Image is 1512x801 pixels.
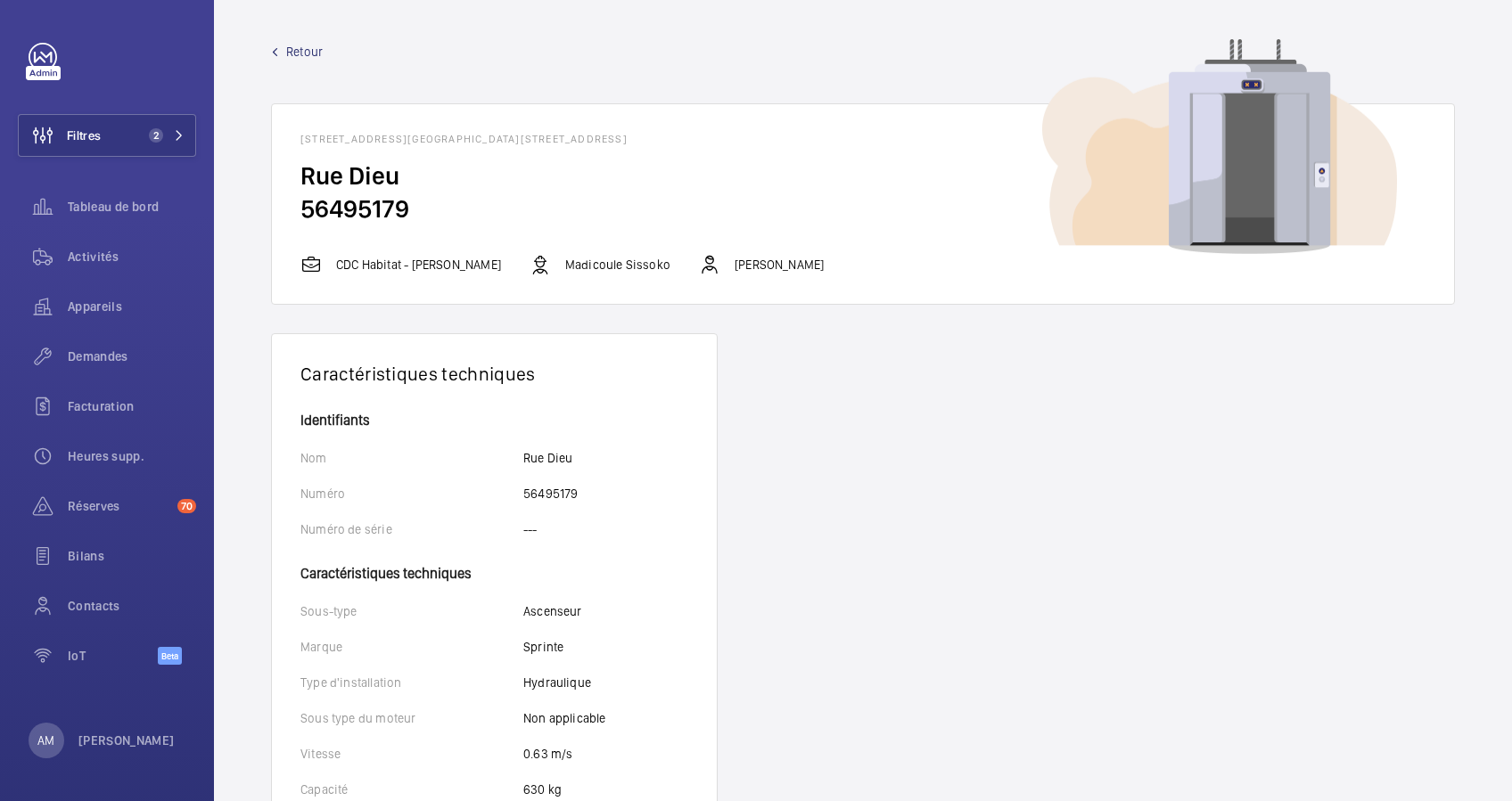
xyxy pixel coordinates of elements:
h1: Caractéristiques techniques [300,363,688,385]
img: device image [1042,39,1397,255]
p: [PERSON_NAME] [78,732,175,749]
p: Non applicable [523,709,606,727]
span: Activités [68,248,196,266]
p: AM [37,732,54,749]
p: [PERSON_NAME] [735,256,824,274]
p: Madicoule Sissoko [565,256,670,274]
span: Tableau de bord [68,198,196,216]
h1: [STREET_ADDRESS][GEOGRAPHIC_DATA][STREET_ADDRESS] [300,133,1426,145]
p: --- [523,520,538,538]
span: Beta [158,647,182,665]
span: Appareils [68,298,196,315]
p: Ascenseur [523,602,582,620]
span: Réserves [68,497,170,515]
span: 70 [177,499,196,513]
p: Sous type du moteur [300,709,523,727]
h2: Rue Dieu [300,159,1426,192]
p: 56495179 [523,485,578,503]
p: Hydraulique [523,674,591,691]
p: Capacité [300,781,523,798]
h2: 56495179 [300,192,1426,225]
span: 2 [149,128,163,143]
p: Marque [300,638,523,656]
p: Vitesse [300,745,523,763]
p: Nom [300,449,523,467]
p: Numéro de série [300,520,523,538]
h4: Identifiants [300,413,688,428]
p: Type d'installation [300,674,523,691]
span: Facturation [68,397,196,415]
span: Heures supp. [68,447,196,465]
h4: Caractéristiques techniques [300,556,688,581]
span: Retour [286,43,323,61]
p: 630 kg [523,781,562,798]
p: Sprinte [523,638,563,656]
span: Demandes [68,347,196,365]
span: IoT [68,647,158,665]
button: Filtres2 [18,114,196,157]
p: 0.63 m/s [523,745,572,763]
p: Rue Dieu [523,449,572,467]
span: Filtres [67,127,101,144]
span: Bilans [68,547,196,565]
span: Contacts [68,597,196,615]
p: Numéro [300,485,523,503]
p: Sous-type [300,602,523,620]
p: CDC Habitat - [PERSON_NAME] [336,256,501,274]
